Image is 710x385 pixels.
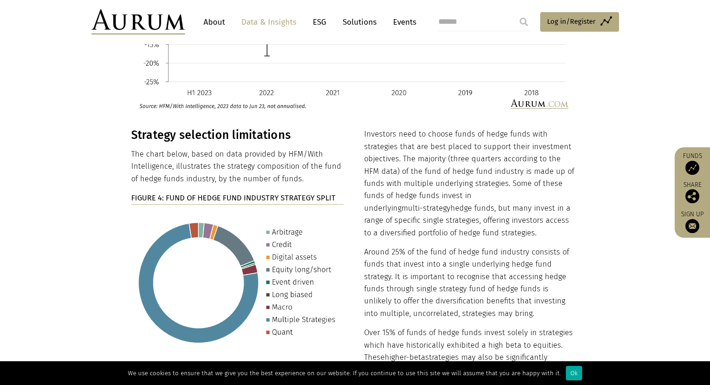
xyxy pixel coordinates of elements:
[547,16,596,27] span: Log in/Register
[237,14,301,31] a: Data & Insights
[685,189,699,203] img: Share this post
[679,152,705,175] a: Funds
[679,182,705,203] div: Share
[685,219,699,233] img: Sign up to our newsletter
[131,148,344,185] p: The chart below, based on data provided by HFM/With Intelligence, illustrates the strategy compos...
[514,13,533,31] input: Submit
[401,204,450,213] span: multi-strategy
[308,14,331,31] a: ESG
[131,193,336,202] strong: FIGURE 4: FUND OF HEDGE FUND INDUSTRY STRATEGY SPLIT
[385,353,425,362] span: higher-beta
[131,128,344,142] h3: Strategy selection limitations
[91,9,185,34] img: Aurum
[338,14,381,31] a: Solutions
[364,128,577,239] p: Investors need to choose funds of hedge funds with strategies that are best placed to support the...
[566,366,582,380] div: Ok
[364,246,577,320] p: Around 25% of the fund of hedge fund industry consists of funds that invest into a single underly...
[199,14,230,31] a: About
[685,161,699,175] img: Access Funds
[679,210,705,233] a: Sign up
[388,14,416,31] a: Events
[540,12,619,32] a: Log in/Register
